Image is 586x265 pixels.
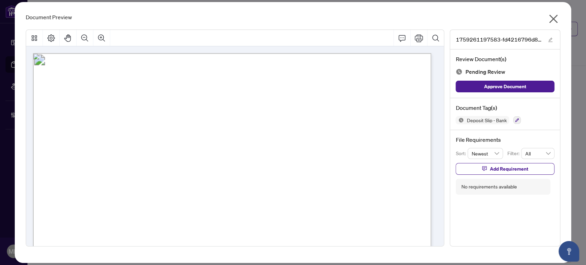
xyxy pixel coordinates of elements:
h4: Document Tag(s) [456,104,554,112]
span: Approve Document [484,81,526,92]
span: Deposit Slip - Bank [464,118,509,123]
button: Add Requirement [456,163,554,175]
span: edit [548,37,553,42]
span: 1759261197583-fd4216796d844522b3a5c17cf3773f0e.jpeg [456,35,541,44]
button: Approve Document [456,81,554,92]
span: Newest [472,148,499,159]
h4: File Requirements [456,136,554,144]
p: Sort: [456,150,468,157]
p: Filter: [507,150,521,157]
span: Pending Review [465,67,505,77]
span: close [548,13,559,24]
button: Open asap [559,241,579,262]
h4: Review Document(s) [456,55,554,63]
div: No requirements available [461,183,517,191]
span: Add Requirement [490,163,528,174]
span: All [525,148,551,159]
img: Document Status [456,68,462,75]
div: Document Preview [26,13,561,21]
img: Status Icon [456,116,464,124]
